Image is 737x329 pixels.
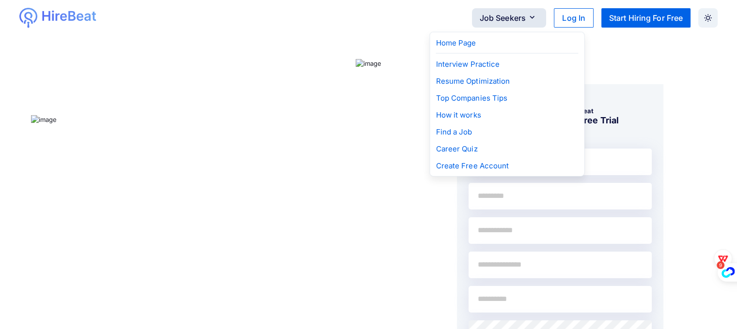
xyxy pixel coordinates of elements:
a: Create Free Account [436,159,578,172]
a: Home Page [436,36,578,49]
button: Log In [554,8,594,28]
a: How it works [436,108,578,121]
a: Resume Optimization [436,75,578,88]
a: Top Companies Tips [436,91,578,105]
a: Career Quiz [436,142,578,155]
a: logologo [19,8,131,28]
button: Dark Mode [698,8,718,28]
a: Interview Practice [436,58,578,71]
a: Find a Job [436,125,578,138]
img: logo [41,8,97,26]
button: Start Hiring For Free [601,8,690,28]
button: Job Seekers [472,8,547,28]
img: image [356,59,382,69]
img: logo [19,8,37,28]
